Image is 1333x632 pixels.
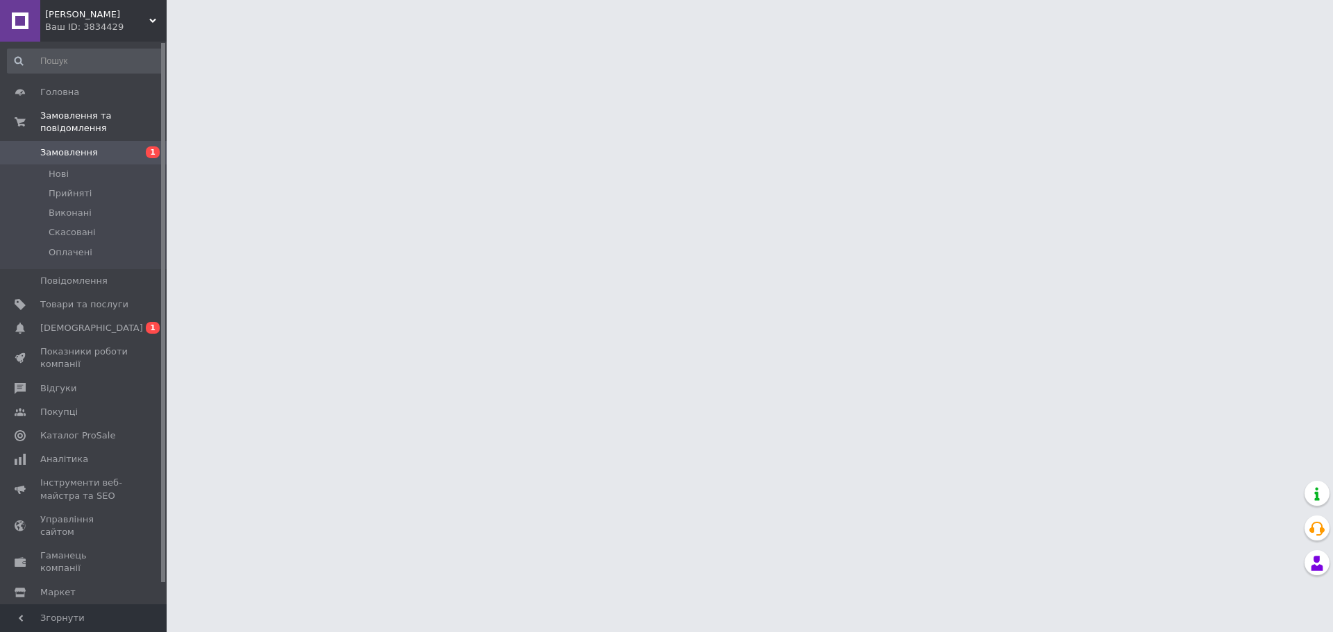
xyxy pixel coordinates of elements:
span: Головна [40,86,79,99]
span: Гаманець компанії [40,549,128,574]
span: Відгуки [40,382,76,395]
span: Товари та послуги [40,298,128,311]
div: Ваш ID: 3834429 [45,21,167,33]
span: Скасовані [49,226,96,239]
span: Повідомлення [40,275,108,287]
span: Замовлення [40,146,98,159]
span: Показники роботи компанії [40,345,128,370]
span: 1 [146,146,160,158]
input: Пошук [7,49,164,74]
span: Управління сайтом [40,513,128,538]
span: Виконані [49,207,92,219]
span: Бейбі Дрімс [45,8,149,21]
span: Замовлення та повідомлення [40,110,167,135]
span: Каталог ProSale [40,429,115,442]
span: Інструменти веб-майстра та SEO [40,477,128,502]
span: Оплачені [49,246,92,259]
span: Маркет [40,586,76,599]
span: [DEMOGRAPHIC_DATA] [40,322,143,334]
span: Прийняті [49,187,92,200]
span: Аналітика [40,453,88,466]
span: Покупці [40,406,78,418]
span: 1 [146,322,160,334]
span: Нові [49,168,69,180]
